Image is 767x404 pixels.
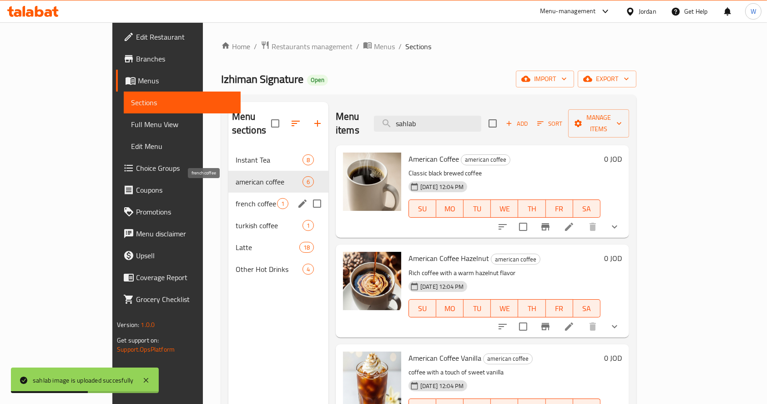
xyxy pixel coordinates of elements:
[33,375,133,385] div: sahlab image is uploaded succesfully
[303,176,314,187] div: items
[131,119,233,130] span: Full Menu View
[228,215,328,236] div: turkish coffee1
[514,217,533,236] span: Select to update
[236,154,303,165] div: Instant Tea
[436,299,464,317] button: MO
[136,184,233,195] span: Coupons
[116,157,241,179] a: Choice Groups
[573,299,600,317] button: SA
[236,242,299,253] div: Latte
[502,117,531,131] button: Add
[116,223,241,245] a: Menu disclaimer
[300,243,313,252] span: 18
[228,149,328,171] div: Instant Tea8
[299,242,314,253] div: items
[307,113,328,134] button: Add section
[577,202,597,215] span: SA
[405,41,431,52] span: Sections
[409,199,436,218] button: SU
[492,216,514,238] button: sort-choices
[495,202,515,215] span: WE
[484,353,532,364] span: american coffee
[303,220,314,231] div: items
[491,254,540,265] span: american coffee
[483,114,502,133] span: Select section
[505,118,529,129] span: Add
[550,202,570,215] span: FR
[417,382,467,390] span: [DATE] 12:04 PM
[575,112,622,135] span: Manage items
[535,117,565,131] button: Sort
[124,92,241,113] a: Sections
[307,75,328,86] div: Open
[117,343,175,355] a: Support.OpsPlatform
[116,201,241,223] a: Promotions
[236,198,277,209] span: french coffee
[136,228,233,239] span: Menu disclaimer
[266,114,285,133] span: Select all sections
[136,272,233,283] span: Coverage Report
[564,221,575,232] a: Edit menu item
[535,216,556,238] button: Branch-specific-item
[483,353,533,364] div: american coffee
[261,41,353,52] a: Restaurants management
[228,193,328,215] div: french coffee1edit
[136,31,233,42] span: Edit Restaurant
[523,73,567,85] span: import
[343,153,401,211] img: American Coffee
[409,299,436,317] button: SU
[550,302,570,315] span: FR
[568,109,629,138] button: Manage items
[604,352,622,364] h6: 0 JOD
[232,110,271,137] h2: Menu sections
[639,6,656,16] div: Jordan
[296,197,309,210] button: edit
[116,179,241,201] a: Coupons
[236,176,303,187] span: american coffee
[136,206,233,217] span: Promotions
[303,156,313,164] span: 8
[518,199,545,218] button: TH
[117,334,159,346] span: Get support on:
[582,216,604,238] button: delete
[546,299,573,317] button: FR
[228,171,328,193] div: american coffee6
[467,302,487,315] span: TU
[228,145,328,284] nav: Menu sections
[491,199,518,218] button: WE
[228,236,328,258] div: Latte18
[522,202,542,215] span: TH
[136,53,233,64] span: Branches
[236,220,303,231] span: turkish coffee
[417,282,467,291] span: [DATE] 12:04 PM
[117,319,139,331] span: Version:
[409,152,459,166] span: American Coffee
[374,41,395,52] span: Menus
[495,302,515,315] span: WE
[124,113,241,135] a: Full Menu View
[116,245,241,266] a: Upsell
[228,258,328,280] div: Other Hot Drinks4
[272,41,353,52] span: Restaurants management
[440,202,460,215] span: MO
[464,299,491,317] button: TU
[564,321,575,332] a: Edit menu item
[409,168,600,179] p: Classic black brewed coffee
[461,154,510,165] div: american coffee
[116,288,241,310] a: Grocery Checklist
[136,250,233,261] span: Upsell
[303,178,313,186] span: 6
[413,302,433,315] span: SU
[374,116,481,132] input: search
[604,252,622,265] h6: 0 JOD
[116,266,241,288] a: Coverage Report
[491,299,518,317] button: WE
[343,252,401,310] img: American Coffee Hazelnut
[136,163,233,174] span: Choice Groups
[307,76,328,84] span: Open
[221,41,636,52] nav: breadcrumb
[609,221,620,232] svg: Show Choices
[516,71,574,87] button: import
